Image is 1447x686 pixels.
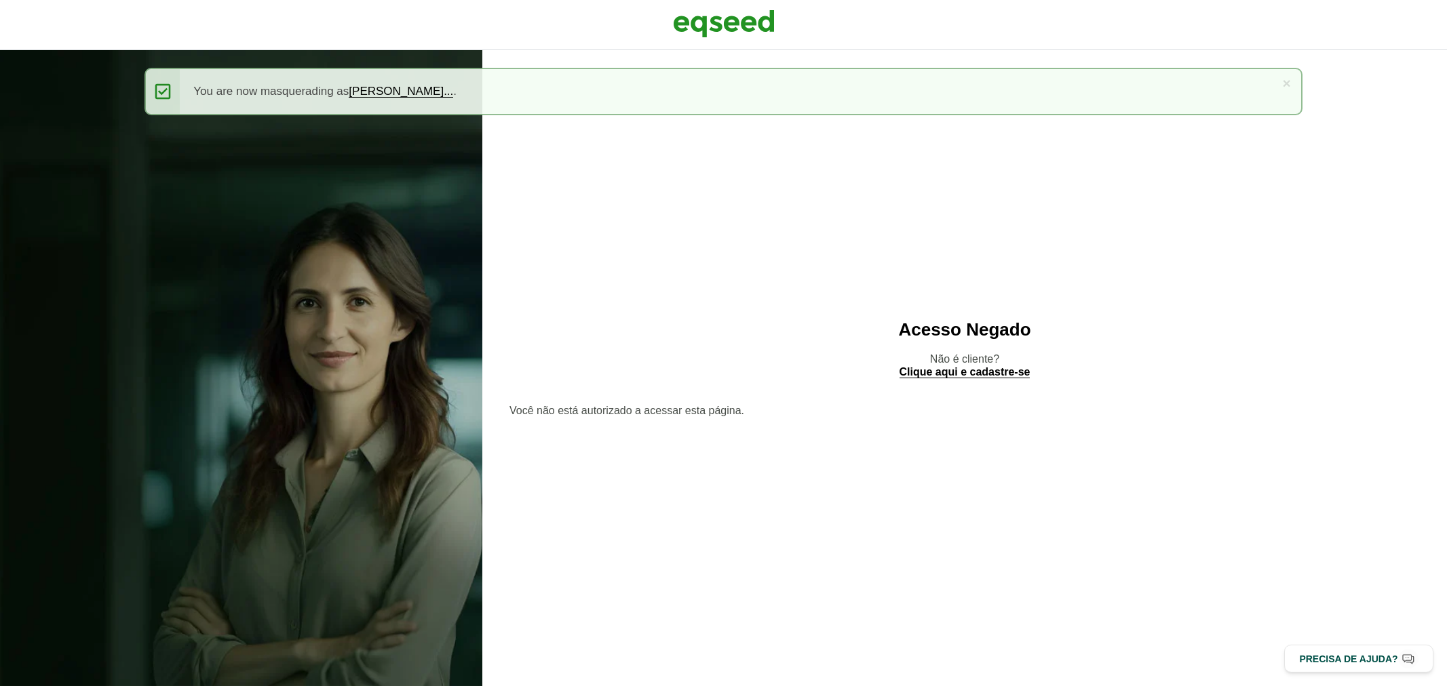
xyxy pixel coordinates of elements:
[673,7,775,41] img: EqSeed Logo
[144,68,1302,115] div: You are now masquerading as .
[349,85,453,98] a: [PERSON_NAME]...
[1282,76,1290,90] a: ×
[900,367,1030,378] a: Clique aqui e cadastre-se
[509,320,1420,340] h2: Acesso Negado
[509,405,1420,416] section: Você não está autorizado a acessar esta página.
[509,352,1420,378] p: Não é cliente?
